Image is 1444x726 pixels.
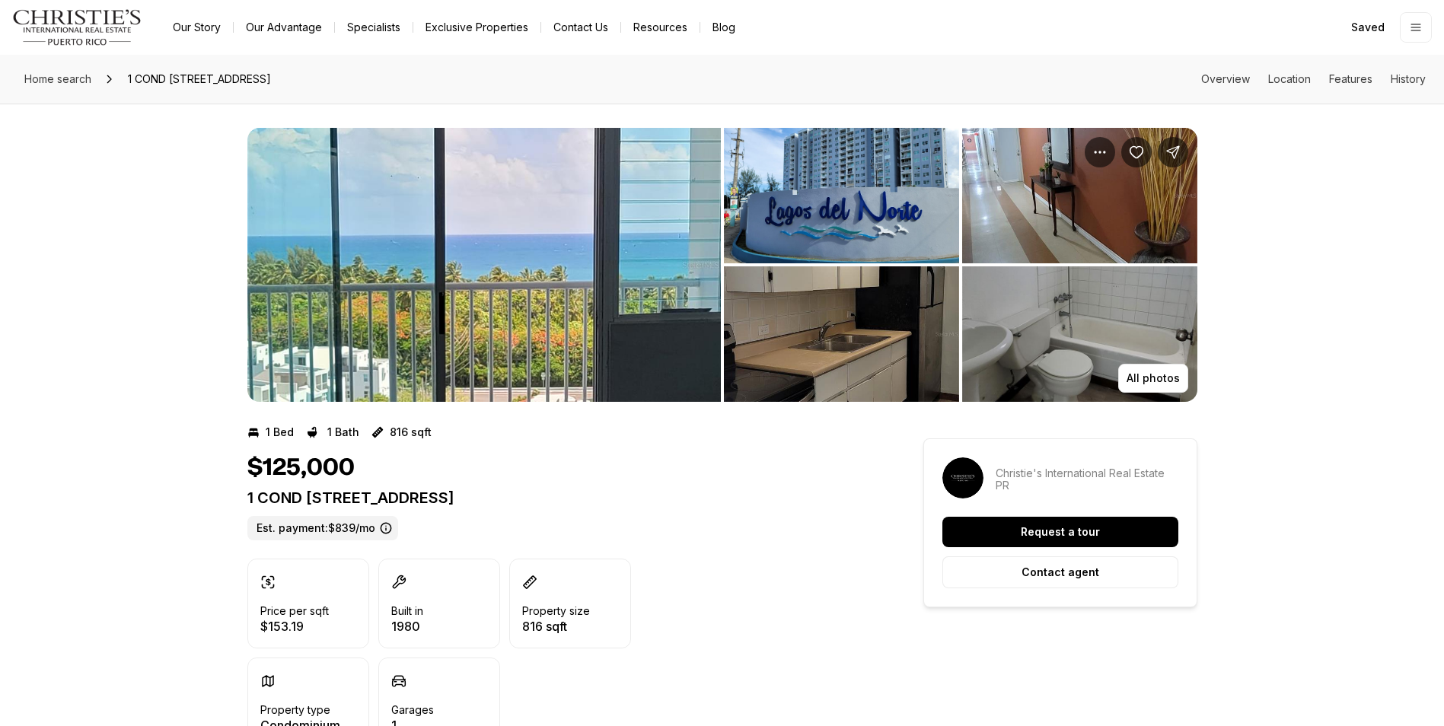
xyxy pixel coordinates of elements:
[1391,72,1426,85] a: Skip to: History
[724,128,959,263] button: View image gallery
[391,704,434,716] p: Garages
[962,266,1197,402] button: View image gallery
[700,17,748,38] a: Blog
[1158,137,1188,167] button: Share Property: 1 COND LAGOS DEL NORTE #1205
[122,67,277,91] span: 1 COND [STREET_ADDRESS]
[161,17,233,38] a: Our Story
[247,128,721,402] button: View image gallery
[1121,137,1152,167] button: Save Property: 1 COND LAGOS DEL NORTE #1205
[541,17,620,38] button: Contact Us
[1342,12,1394,43] a: Saved
[1201,73,1426,85] nav: Page section menu
[522,605,590,617] p: Property size
[1400,12,1432,43] button: Open menu
[18,67,97,91] a: Home search
[1118,364,1188,393] button: All photos
[247,128,721,402] li: 1 of 7
[1021,526,1100,538] p: Request a tour
[942,556,1178,588] button: Contact agent
[266,426,294,438] p: 1 Bed
[413,17,540,38] a: Exclusive Properties
[996,467,1178,492] p: Christie's International Real Estate PR
[724,266,959,402] button: View image gallery
[12,9,142,46] img: logo
[234,17,334,38] a: Our Advantage
[1351,21,1385,33] span: Saved
[391,605,423,617] p: Built in
[1127,372,1180,384] p: All photos
[260,605,329,617] p: Price per sqft
[24,72,91,85] span: Home search
[335,17,413,38] a: Specialists
[247,489,869,507] p: 1 COND [STREET_ADDRESS]
[1201,72,1250,85] a: Skip to: Overview
[1268,72,1311,85] a: Skip to: Location
[391,620,423,632] p: 1980
[260,704,330,716] p: Property type
[1022,566,1099,578] p: Contact agent
[247,454,355,482] h1: $125,000
[942,517,1178,547] button: Request a tour
[247,128,1197,402] div: Listing Photos
[621,17,700,38] a: Resources
[390,426,432,438] p: 816 sqft
[724,128,1197,402] li: 2 of 7
[1085,137,1115,167] button: Property options
[260,620,329,632] p: $153.19
[247,516,398,540] label: Est. payment: $839/mo
[962,128,1197,263] button: View image gallery
[1329,72,1372,85] a: Skip to: Features
[327,426,359,438] p: 1 Bath
[522,620,590,632] p: 816 sqft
